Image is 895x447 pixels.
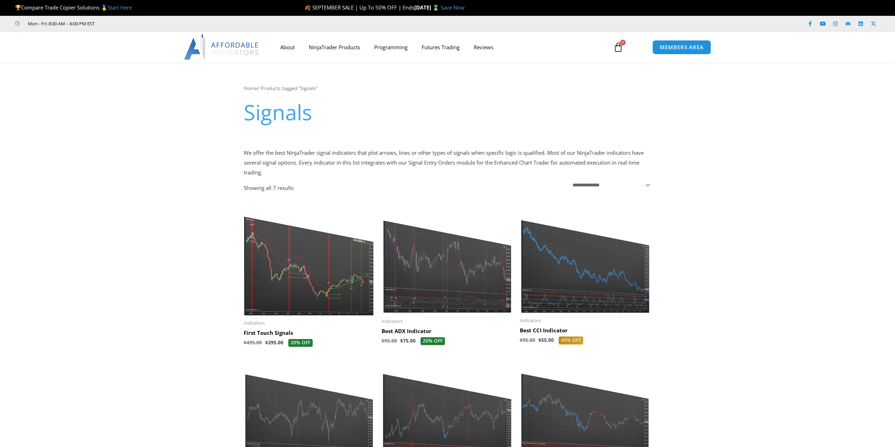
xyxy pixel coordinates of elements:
bdi: 395.00 [265,339,283,346]
a: NinjaTrader Products [302,39,367,55]
a: Futures Trading [415,39,467,55]
img: Best CCI Indicator [520,203,651,313]
a: Reviews [467,39,500,55]
span: 0 [620,40,626,45]
span: $ [538,337,541,343]
p: We offer the best NinjaTrader signal indicators that plot arrows, lines or other types of signals... [244,148,652,178]
img: Best ADX Indicator [382,203,513,314]
a: Best ADX Indicator [382,328,513,337]
span: $ [400,338,403,344]
a: Start Here [108,4,132,11]
span: $ [382,338,384,344]
img: LogoAI | Affordable Indicators – NinjaTrader [184,34,260,60]
a: About [273,39,302,55]
a: First Touch Signals [244,330,375,339]
strong: [DATE] ⌛ [414,4,441,11]
h2: First Touch Signals [244,330,375,337]
select: Shop order [568,180,651,190]
img: First Touch Signals 1 [244,203,375,316]
span: $ [520,337,523,343]
bdi: 95.00 [520,337,535,343]
bdi: 75.00 [400,338,416,344]
nav: Breadcrumb [244,84,652,93]
p: Showing all 7 results [244,185,294,191]
iframe: Customer reviews powered by Trustpilot [104,20,210,27]
span: Indicators [520,318,651,324]
span: 20% OFF [421,337,445,345]
span: 20% OFF [288,339,313,347]
span: Mon - Fri: 8:00 AM – 6:00 PM EST [26,19,95,28]
span: 40% OFF [559,337,583,344]
span: MEMBERS AREA [660,45,704,50]
h2: Best CCI Indicator [520,327,651,334]
a: MEMBERS AREA [652,40,711,55]
h2: Best ADX Indicator [382,328,513,335]
a: Save Now [441,4,465,11]
span: Compare Trade Copier Solutions 🥇 [15,4,132,11]
span: Indicators [382,318,513,324]
img: 🏆 [15,5,21,10]
span: $ [244,339,247,346]
bdi: 495.00 [244,339,262,346]
bdi: 95.00 [382,338,397,344]
bdi: 55.00 [538,337,554,343]
nav: Menu [273,39,605,55]
span: Indicators [244,320,375,326]
h1: Signals [244,97,652,127]
span: 🍂 SEPTEMBER SALE | Up To 50% OFF | Ends [304,4,414,11]
a: Best CCI Indicator [520,327,651,337]
a: Programming [367,39,415,55]
a: Home [244,85,257,91]
span: $ [265,339,268,346]
a: 0 [603,37,634,57]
